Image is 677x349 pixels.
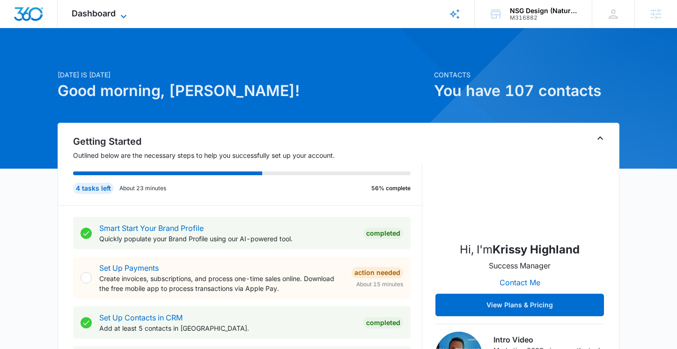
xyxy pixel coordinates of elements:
[73,183,114,194] div: 4 tasks left
[119,184,166,193] p: About 23 minutes
[363,317,403,328] div: Completed
[99,223,204,233] a: Smart Start Your Brand Profile
[489,260,551,271] p: Success Manager
[510,15,578,21] div: account id
[72,8,116,18] span: Dashboard
[58,70,428,80] p: [DATE] is [DATE]
[99,323,356,333] p: Add at least 5 contacts in [GEOGRAPHIC_DATA].
[434,80,619,102] h1: You have 107 contacts
[99,263,159,273] a: Set Up Payments
[490,271,550,294] button: Contact Me
[473,140,567,234] img: Krissy Highland
[371,184,411,193] p: 56% complete
[595,133,606,144] button: Toggle Collapse
[493,334,604,345] h3: Intro Video
[510,7,578,15] div: account name
[363,228,403,239] div: Completed
[73,134,422,149] h2: Getting Started
[434,70,619,80] p: Contacts
[460,241,580,258] p: Hi, I'm
[73,150,422,160] p: Outlined below are the necessary steps to help you successfully set up your account.
[352,267,403,278] div: Action Needed
[99,313,183,322] a: Set Up Contacts in CRM
[99,274,344,293] p: Create invoices, subscriptions, and process one-time sales online. Download the free mobile app t...
[435,294,604,316] button: View Plans & Pricing
[356,280,403,289] span: About 15 minutes
[58,80,428,102] h1: Good morning, [PERSON_NAME]!
[493,243,580,256] strong: Krissy Highland
[99,234,356,244] p: Quickly populate your Brand Profile using our AI-powered tool.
